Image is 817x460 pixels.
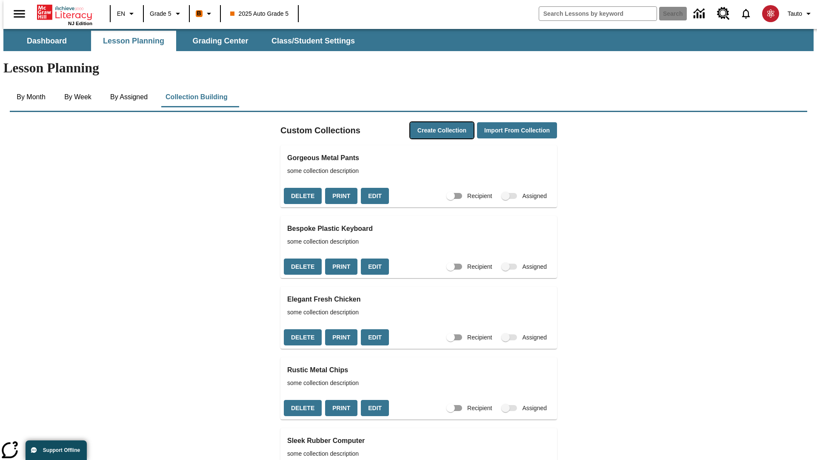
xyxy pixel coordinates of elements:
[230,9,289,18] span: 2025 Auto Grade 5
[10,87,52,107] button: By Month
[7,1,32,26] button: Open side menu
[467,404,492,413] span: Recipient
[522,192,547,201] span: Assigned
[361,400,389,417] button: Edit
[762,5,779,22] img: avatar image
[284,259,322,275] button: Delete
[410,122,474,139] button: Create Collection
[57,87,99,107] button: By Week
[287,293,550,305] h3: Elegant Fresh Chicken
[361,259,389,275] button: Edit
[3,60,814,76] h1: Lesson Planning
[325,400,357,417] button: Print, will open in a new window
[287,364,550,376] h3: Rustic Metal Chips
[287,223,550,235] h3: Bespoke Plastic Keyboard
[712,2,735,25] a: Resource Center, Will open in new tab
[361,329,389,346] button: Edit
[287,237,550,246] span: some collection description
[287,152,550,164] h3: Gorgeous Metal Pants
[287,308,550,317] span: some collection description
[287,379,550,388] span: some collection description
[287,435,550,447] h3: Sleek Rubber Computer
[265,31,362,51] button: Class/Student Settings
[91,31,176,51] button: Lesson Planning
[325,329,357,346] button: Print, will open in a new window
[784,6,817,21] button: Profile/Settings
[68,21,92,26] span: NJ Edition
[113,6,140,21] button: Language: EN, Select a language
[103,36,164,46] span: Lesson Planning
[26,440,87,460] button: Support Offline
[539,7,657,20] input: search field
[3,29,814,51] div: SubNavbar
[117,9,125,18] span: EN
[27,36,67,46] span: Dashboard
[522,404,547,413] span: Assigned
[43,447,80,453] span: Support Offline
[197,8,201,19] span: B
[467,192,492,201] span: Recipient
[284,188,322,204] button: Delete
[361,188,389,204] button: Edit
[788,9,802,18] span: Tauto
[522,333,547,342] span: Assigned
[688,2,712,26] a: Data Center
[37,3,92,26] div: Home
[178,31,263,51] button: Grading Center
[3,31,363,51] div: SubNavbar
[325,188,357,204] button: Print, will open in a new window
[146,6,186,21] button: Grade: Grade 5, Select a grade
[325,259,357,275] button: Print, will open in a new window
[522,262,547,271] span: Assigned
[284,329,322,346] button: Delete
[4,31,89,51] button: Dashboard
[467,262,492,271] span: Recipient
[467,333,492,342] span: Recipient
[757,3,784,25] button: Select a new avatar
[280,124,360,137] h2: Custom Collections
[103,87,154,107] button: By Assigned
[287,167,550,175] span: some collection description
[477,122,557,139] button: Import from Collection
[287,449,550,458] span: some collection description
[735,3,757,25] a: Notifications
[150,9,171,18] span: Grade 5
[159,87,234,107] button: Collection Building
[284,400,322,417] button: Delete
[37,4,92,21] a: Home
[271,36,355,46] span: Class/Student Settings
[192,36,248,46] span: Grading Center
[192,6,217,21] button: Boost Class color is orange. Change class color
